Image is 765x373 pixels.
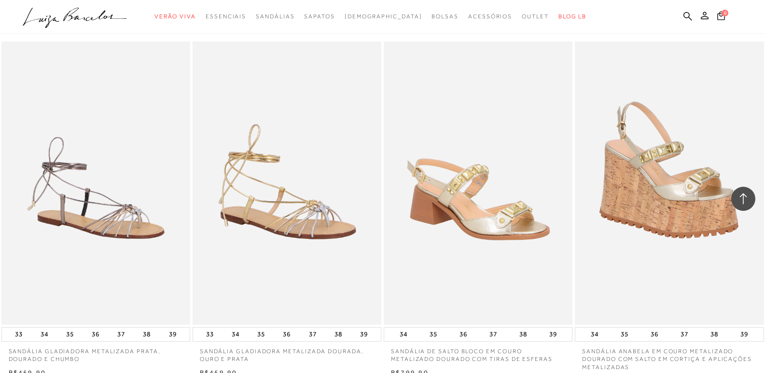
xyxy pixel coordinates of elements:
[304,8,334,26] a: noSubCategoriesText
[546,328,560,341] button: 39
[522,8,549,26] a: noSubCategoriesText
[558,8,586,26] a: BLOG LB
[38,328,51,341] button: 34
[427,328,440,341] button: 35
[154,13,196,20] span: Verão Viva
[714,11,728,24] button: 0
[576,43,763,323] img: SANDÁLIA ANABELA EM COURO METALIZADO DOURADO COM SALTO EM CORTIÇA E APLICAÇÕES METALIZADAS
[194,43,380,323] a: SANDÁLIA GLADIADORA METALIZADA DOURADA, OURO E PRATA SANDÁLIA GLADIADORA METALIZADA DOURADA, OURO...
[254,328,268,341] button: 35
[431,13,459,20] span: Bolsas
[2,43,189,323] img: SANDÁLIA GLADIADORA METALIZADA PRATA, DOURADO E CHUMBO
[256,13,294,20] span: Sandálias
[304,13,334,20] span: Sapatos
[431,8,459,26] a: noSubCategoriesText
[154,8,196,26] a: noSubCategoriesText
[588,328,601,341] button: 34
[194,43,380,323] img: SANDÁLIA GLADIADORA METALIZADA DOURADA, OURO E PRATA
[306,328,320,341] button: 37
[468,8,512,26] a: noSubCategoriesText
[140,328,153,341] button: 38
[722,10,728,16] span: 0
[114,328,128,341] button: 37
[1,342,190,364] a: SANDÁLIA GLADIADORA METALIZADA PRATA, DOURADO E CHUMBO
[12,328,26,341] button: 33
[89,328,102,341] button: 36
[385,43,571,323] a: SANDÁLIA DE SALTO BLOCO EM COURO METALIZADO DOURADO COM TIRAS DE ESFERAS
[678,328,691,341] button: 37
[203,328,217,341] button: 33
[575,342,764,372] a: SANDÁLIA ANABELA EM COURO METALIZADO DOURADO COM SALTO EM CORTIÇA E APLICAÇÕES METALIZADAS
[576,43,763,323] a: SANDÁLIA ANABELA EM COURO METALIZADO DOURADO COM SALTO EM CORTIÇA E APLICAÇÕES METALIZADAS SANDÁL...
[558,13,586,20] span: BLOG LB
[487,328,500,341] button: 37
[384,342,572,364] a: SANDÁLIA DE SALTO BLOCO EM COURO METALIZADO DOURADO COM TIRAS DE ESFERAS
[737,328,751,341] button: 39
[256,8,294,26] a: noSubCategoriesText
[166,328,180,341] button: 39
[457,328,470,341] button: 36
[522,13,549,20] span: Outlet
[468,13,512,20] span: Acessórios
[280,328,293,341] button: 36
[206,13,246,20] span: Essenciais
[708,328,721,341] button: 38
[345,13,422,20] span: [DEMOGRAPHIC_DATA]
[618,328,631,341] button: 35
[63,328,77,341] button: 35
[357,328,371,341] button: 39
[332,328,345,341] button: 38
[206,8,246,26] a: noSubCategoriesText
[2,43,189,323] a: SANDÁLIA GLADIADORA METALIZADA PRATA, DOURADO E CHUMBO SANDÁLIA GLADIADORA METALIZADA PRATA, DOUR...
[385,41,572,325] img: SANDÁLIA DE SALTO BLOCO EM COURO METALIZADO DOURADO COM TIRAS DE ESFERAS
[193,342,381,364] a: SANDÁLIA GLADIADORA METALIZADA DOURADA, OURO E PRATA
[229,328,242,341] button: 34
[397,328,410,341] button: 34
[648,328,661,341] button: 36
[516,328,530,341] button: 38
[345,8,422,26] a: noSubCategoriesText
